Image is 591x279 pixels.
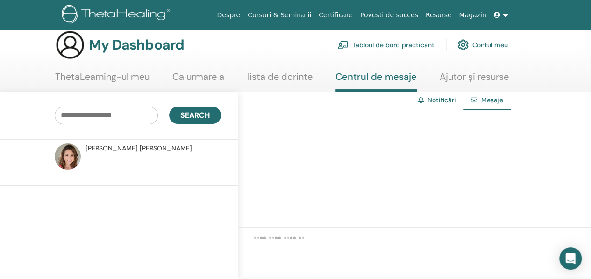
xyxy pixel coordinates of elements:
[180,110,210,120] span: Search
[422,7,456,24] a: Resurse
[62,5,173,26] img: logo.png
[55,71,150,89] a: ThetaLearning-ul meu
[427,96,456,104] a: Notificări
[248,71,313,89] a: lista de dorințe
[169,107,221,124] button: Search
[55,143,81,170] img: default.jpg
[337,35,434,55] a: Tabloul de bord practicant
[356,7,422,24] a: Povesti de succes
[89,36,184,53] h3: My Dashboard
[457,35,508,55] a: Contul meu
[481,96,503,104] span: Mesaje
[337,41,349,49] img: chalkboard-teacher.svg
[455,7,490,24] a: Magazin
[85,143,192,153] span: [PERSON_NAME] [PERSON_NAME]
[55,30,85,60] img: generic-user-icon.jpg
[244,7,315,24] a: Cursuri & Seminarii
[315,7,356,24] a: Certificare
[213,7,244,24] a: Despre
[440,71,509,89] a: Ajutor și resurse
[172,71,224,89] a: Ca urmare a
[335,71,417,92] a: Centrul de mesaje
[559,247,582,270] div: Open Intercom Messenger
[457,37,469,53] img: cog.svg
